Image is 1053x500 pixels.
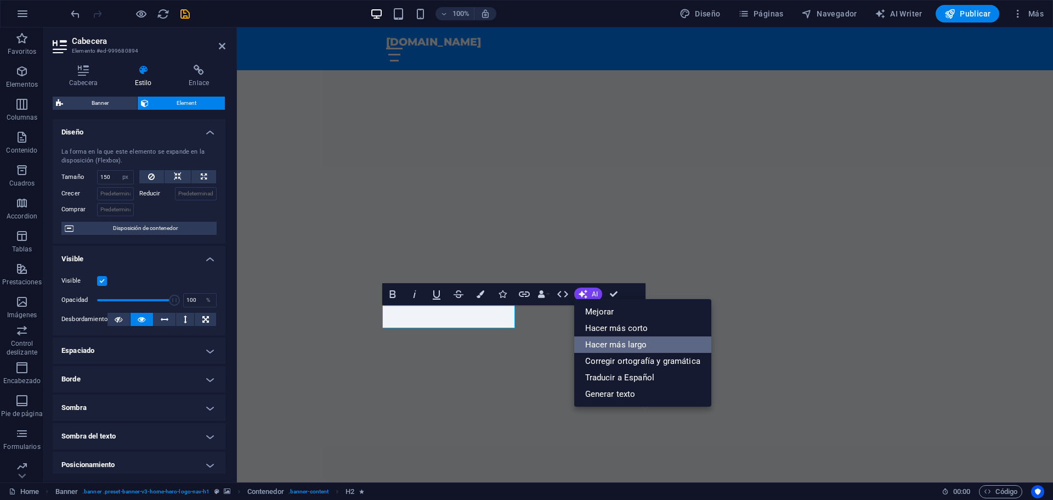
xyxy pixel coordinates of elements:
[61,203,97,216] label: Comprar
[9,179,35,188] p: Cuadros
[404,283,425,305] button: Italic (Ctrl+I)
[138,97,225,110] button: Element
[53,338,225,364] h4: Espaciado
[2,278,41,286] p: Prestaciones
[12,245,32,254] p: Tablas
[156,7,169,20] button: reload
[514,283,535,305] button: Link
[6,80,38,89] p: Elementos
[97,187,134,200] input: Predeterminado
[574,369,711,386] a: Traducir a Español
[7,212,37,221] p: Accordion
[55,485,364,498] nav: breadcrumb
[492,283,513,305] button: Icons
[574,386,711,402] a: Generar texto
[603,283,624,305] button: Confirm (Ctrl+⏎)
[574,336,711,353] a: Hacer más largo
[53,119,225,139] h4: Diseño
[55,485,78,498] span: Haz clic para seleccionar y doble clic para editar
[536,283,551,305] button: Data Bindings
[592,291,598,297] span: AI
[953,485,970,498] span: 00 00
[984,485,1017,498] span: Código
[1,409,42,418] p: Pie de página
[961,487,963,496] span: :
[448,283,469,305] button: Strikethrough
[675,5,725,23] button: Diseño
[435,7,474,20] button: 100%
[53,246,225,266] h4: Visible
[452,7,469,20] h6: 100%
[942,485,971,498] h6: Tiempo de la sesión
[77,222,213,235] span: Disposición de contenedor
[61,313,107,326] label: Desbordamiento
[61,222,217,235] button: Disposición de contenedor
[69,7,82,20] button: undo
[8,47,36,56] p: Favoritos
[175,187,217,200] input: Predeterminado
[61,174,97,180] label: Tamaño
[61,187,97,200] label: Crecer
[1008,5,1048,23] button: Más
[346,485,354,498] span: Haz clic para seleccionar y doble clic para editar
[53,65,118,88] h4: Cabecera
[53,452,225,478] h4: Posicionamiento
[72,36,225,46] h2: Cabecera
[61,148,217,166] div: La forma en la que este elemento se expande en la disposición (Flexbox).
[680,8,721,19] span: Diseño
[97,203,134,216] input: Predeterminado
[157,8,169,20] i: Volver a cargar página
[69,8,82,20] i: Deshacer: Cambiar ancho (Ctrl+Z)
[72,46,203,56] h3: Elemento #ed-999680894
[53,97,137,110] button: Banner
[53,366,225,392] h4: Borde
[936,5,1000,23] button: Publicar
[82,485,210,498] span: . banner .preset-banner-v3-home-hero-logo-nav-h1
[382,283,403,305] button: Bold (Ctrl+B)
[734,5,788,23] button: Páginas
[61,274,97,288] label: Visible
[9,485,39,498] a: Haz clic para cancelar la selección y doble clic para abrir páginas
[152,97,222,110] span: Element
[574,320,711,336] a: Hacer más corto
[53,395,225,421] h4: Sombra
[179,8,191,20] i: Guardar (Ctrl+S)
[214,488,219,495] i: Este elemento es un preajuste personalizable
[201,294,216,307] div: %
[247,485,284,498] span: Haz clic para seleccionar y doble clic para editar
[797,5,862,23] button: Navegador
[574,299,711,407] div: AI
[359,488,364,495] i: El elemento contiene una animación
[979,485,1022,498] button: Código
[118,65,173,88] h4: Estilo
[574,304,711,320] a: Mejorar
[61,297,97,303] label: Opacidad
[3,442,40,451] p: Formularios
[172,65,225,88] h4: Enlace
[1012,8,1044,19] span: Más
[7,311,37,319] p: Imágenes
[426,283,447,305] button: Underline (Ctrl+U)
[7,113,38,122] p: Columnas
[1031,485,1044,498] button: Usercentrics
[3,377,41,385] p: Encabezado
[178,7,191,20] button: save
[224,488,230,495] i: Este elemento contiene un fondo
[6,146,37,155] p: Contenido
[552,283,573,305] button: HTML
[134,7,148,20] button: Haz clic para salir del modo de previsualización y seguir editando
[53,423,225,450] h4: Sombra del texto
[870,5,927,23] button: AI Writer
[875,8,922,19] span: AI Writer
[574,288,602,301] button: AI
[480,9,490,19] i: Al redimensionar, ajustar el nivel de zoom automáticamente para ajustarse al dispositivo elegido.
[738,8,784,19] span: Páginas
[288,485,329,498] span: . banner-content
[139,187,175,200] label: Reducir
[801,8,857,19] span: Navegador
[470,283,491,305] button: Colors
[66,97,134,110] span: Banner
[944,8,991,19] span: Publicar
[675,5,725,23] div: Diseño (Ctrl+Alt+Y)
[574,353,711,369] a: Corregir ortografía y gramática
